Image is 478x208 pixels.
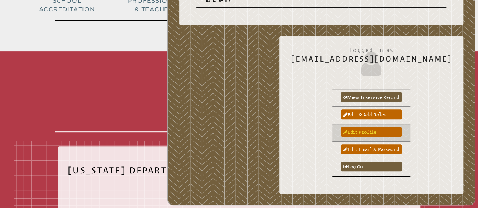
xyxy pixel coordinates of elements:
h2: [EMAIL_ADDRESS][DOMAIN_NAME] [291,43,452,79]
span: Logged in as [291,43,452,54]
a: Edit profile [341,127,402,137]
a: Edit email & password [341,144,402,154]
a: Edit & add roles [341,109,402,119]
h2: [US_STATE] Department of Education Certification #1123703 [68,161,410,185]
h1: Teacher Inservice Record [55,54,423,132]
a: View inservice record [341,92,402,102]
a: Log out [341,162,402,171]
